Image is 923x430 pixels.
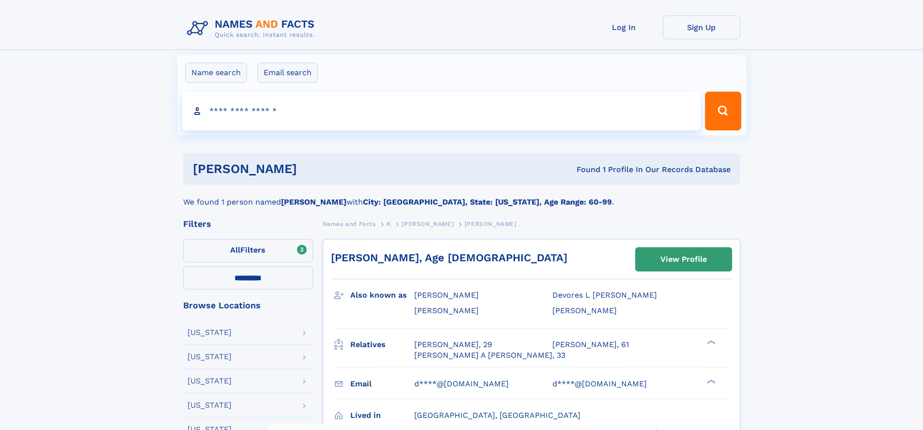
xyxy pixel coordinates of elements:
a: View Profile [636,248,732,271]
a: K [387,218,391,230]
b: City: [GEOGRAPHIC_DATA], State: [US_STATE], Age Range: 60-99 [363,197,612,207]
a: [PERSON_NAME] A [PERSON_NAME], 33 [414,350,565,361]
span: [PERSON_NAME] [414,306,479,315]
h3: Lived in [350,407,414,424]
div: Browse Locations [183,301,313,310]
span: K [387,221,391,227]
span: [PERSON_NAME] [414,290,479,300]
div: [US_STATE] [188,329,232,336]
a: [PERSON_NAME], Age [DEMOGRAPHIC_DATA] [331,252,567,264]
div: [US_STATE] [188,353,232,361]
div: We found 1 person named with . [183,185,740,208]
div: Found 1 Profile In Our Records Database [437,164,731,175]
div: ❯ [704,339,716,345]
a: Sign Up [663,16,740,39]
img: Logo Names and Facts [183,16,323,42]
a: [PERSON_NAME], 61 [552,339,629,350]
div: ❯ [704,378,716,384]
a: Names and Facts [323,218,376,230]
span: [GEOGRAPHIC_DATA], [GEOGRAPHIC_DATA] [414,411,580,420]
div: Filters [183,220,313,228]
label: Filters [183,239,313,262]
span: [PERSON_NAME] [552,306,617,315]
label: Email search [257,63,318,83]
a: [PERSON_NAME], 29 [414,339,492,350]
h3: Email [350,376,414,392]
button: Search Button [705,92,741,130]
a: Log In [585,16,663,39]
h3: Also known as [350,287,414,303]
h3: Relatives [350,336,414,353]
span: [PERSON_NAME] [402,221,454,227]
b: [PERSON_NAME] [281,197,346,207]
span: [PERSON_NAME] [465,221,516,227]
div: [US_STATE] [188,401,232,409]
h1: [PERSON_NAME] [193,163,437,175]
div: View Profile [660,248,707,271]
a: [PERSON_NAME] [402,218,454,230]
input: search input [182,92,701,130]
div: [US_STATE] [188,377,232,385]
span: All [230,245,240,255]
label: Name search [185,63,247,83]
span: Devores L [PERSON_NAME] [552,290,657,300]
